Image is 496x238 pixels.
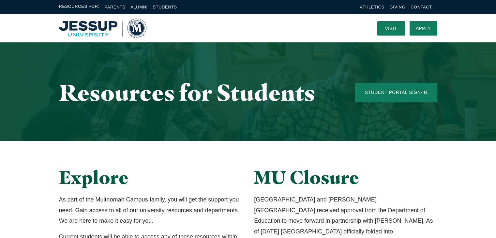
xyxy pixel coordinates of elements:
h2: Explore [59,167,242,188]
h1: Resources for Students [59,80,329,105]
a: Apply [410,21,437,36]
p: As part of the Multnomah Campus family, you will get the support you need. Gain access to all of ... [59,194,242,226]
h2: MU Closure [254,167,437,188]
a: Alumni [130,5,147,9]
a: Parents [105,5,126,9]
a: Contact [411,5,432,9]
a: Student Portal Sign-In [355,83,437,102]
a: Athletics [360,5,384,9]
a: Home [59,19,146,38]
a: Giving [390,5,406,9]
span: Resources For: [59,3,99,11]
a: Students [153,5,177,9]
a: Visit [377,21,405,36]
img: Multnomah University Logo [59,19,146,38]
